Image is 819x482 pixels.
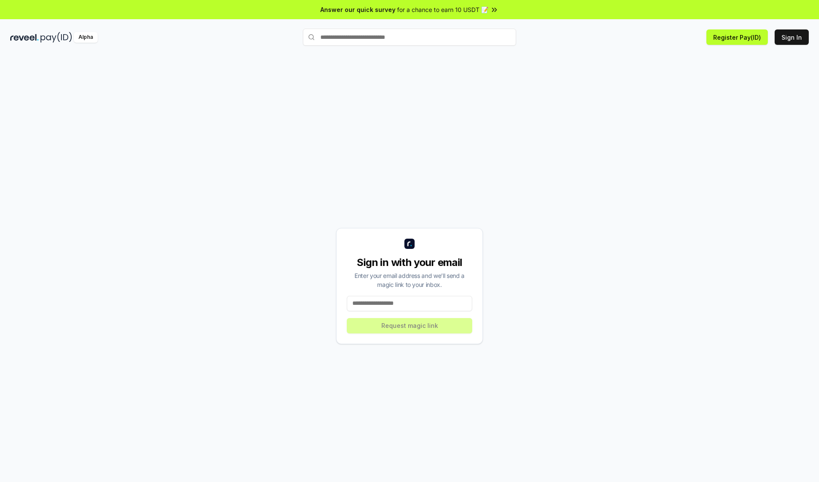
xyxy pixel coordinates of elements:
div: Sign in with your email [347,256,472,269]
div: Enter your email address and we’ll send a magic link to your inbox. [347,271,472,289]
img: pay_id [41,32,72,43]
span: Answer our quick survey [320,5,395,14]
button: Register Pay(ID) [706,29,768,45]
span: for a chance to earn 10 USDT 📝 [397,5,488,14]
img: reveel_dark [10,32,39,43]
img: logo_small [404,239,415,249]
div: Alpha [74,32,98,43]
button: Sign In [775,29,809,45]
